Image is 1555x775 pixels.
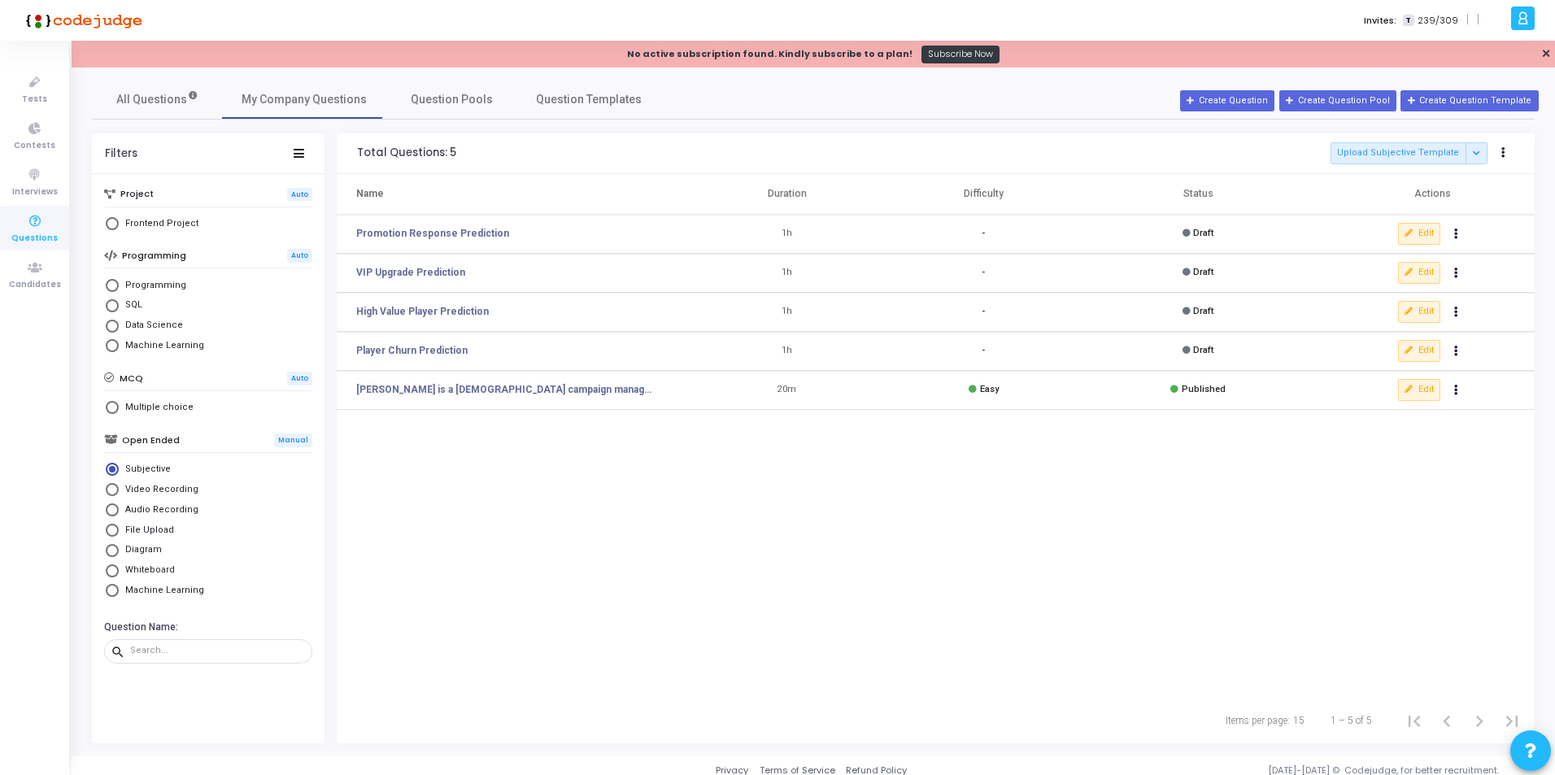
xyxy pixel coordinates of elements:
label: Invites: [1364,14,1396,28]
span: Whiteboard [119,564,175,577]
span: Question Pools [411,91,493,108]
div: Easy [969,383,998,397]
button: Upload Subjective Template [1331,142,1466,164]
td: 1h [689,293,886,332]
span: Machine Learning [119,584,204,598]
h6: Open Ended [122,435,180,446]
span: Candidates [9,278,61,292]
span: Contests [14,139,55,153]
td: 1h [689,215,886,254]
h6: MCQ [120,373,143,384]
button: Previous page [1431,704,1463,737]
div: - [982,227,985,241]
span: | [1466,11,1469,28]
input: Search... [130,646,306,655]
button: Actions [1444,262,1467,285]
button: Create Question Pool [1279,90,1396,111]
span: Draft [1193,228,1213,238]
span: Video Recording [119,483,198,497]
button: Edit [1398,223,1440,244]
button: Edit [1398,379,1440,400]
span: Audio Recording [119,503,198,517]
button: Last page [1496,704,1528,737]
button: Edit [1398,340,1440,361]
span: Auto [287,372,312,385]
div: - [982,344,985,358]
mat-radio-group: Select Library [104,216,312,236]
button: Create Question [1180,90,1274,111]
mat-radio-group: Select Library [104,399,312,420]
a: Subscribe Now [921,46,1000,63]
h6: Project [120,189,154,199]
mat-radio-group: Select Library [104,276,312,358]
div: Items per page: [1226,713,1290,728]
div: No active subscription found. Kindly subscribe to a plan! [627,47,913,61]
a: High Value Player Prediction [356,304,489,319]
h6: Question Name: [104,621,308,633]
button: Edit [1398,262,1440,283]
td: 1h [689,332,886,371]
div: Button group with nested dropdown [1466,142,1488,164]
button: First page [1398,704,1431,737]
span: Draft [1193,267,1213,277]
button: Actions [1444,301,1467,324]
mat-radio-group: Select Library [104,461,312,603]
th: Status [1082,174,1314,215]
a: Player Churn Prediction [356,343,468,358]
span: Auto [287,188,312,202]
mat-icon: search [111,644,130,659]
span: Question Templates [536,91,642,108]
button: Actions [1492,142,1515,165]
span: Machine Learning [119,339,204,353]
span: | [1477,11,1479,28]
div: Filters [105,147,137,160]
div: 1 – 5 of 5 [1331,713,1372,728]
span: My Company Questions [242,91,367,108]
th: Difficulty [886,174,1082,215]
button: Actions [1444,340,1467,363]
td: 1h [689,254,886,293]
div: 15 [1293,713,1305,728]
div: Total Questions: 5 [357,146,456,159]
span: Data Science [119,319,183,333]
span: Published [1182,384,1226,394]
h6: Programming [122,250,186,261]
button: Edit [1398,301,1440,322]
img: logo [20,4,142,37]
span: Subjective [119,463,171,477]
span: Programming [119,279,186,293]
span: Draft [1193,345,1213,355]
th: Actions [1314,174,1535,215]
a: VIP Upgrade Prediction [356,265,465,280]
div: - [982,305,985,319]
span: Multiple choice [119,401,194,415]
span: File Upload [119,524,174,538]
span: SQL [119,298,142,312]
td: 20m [689,371,886,410]
th: Duration [689,174,886,215]
a: Promotion Response Prediction [356,226,509,241]
button: Actions [1444,223,1467,246]
button: Create Question Template [1400,90,1538,111]
button: Actions [1444,379,1467,402]
span: 239/309 [1418,14,1458,28]
span: Auto [287,249,312,263]
a: ✕ [1541,46,1551,63]
span: Interviews [12,185,58,199]
a: [PERSON_NAME] is a [DEMOGRAPHIC_DATA] campaign manager working for an insurance company. [356,382,657,397]
span: Draft [1193,306,1213,316]
span: Manual [274,433,312,447]
span: All Questions [116,91,198,108]
button: Next page [1463,704,1496,737]
span: T [1403,15,1413,27]
span: Tests [22,93,47,107]
span: Frontend Project [119,217,198,231]
div: - [982,266,985,280]
span: Questions [11,232,58,246]
span: Diagram [119,543,162,557]
th: Name [337,174,689,215]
